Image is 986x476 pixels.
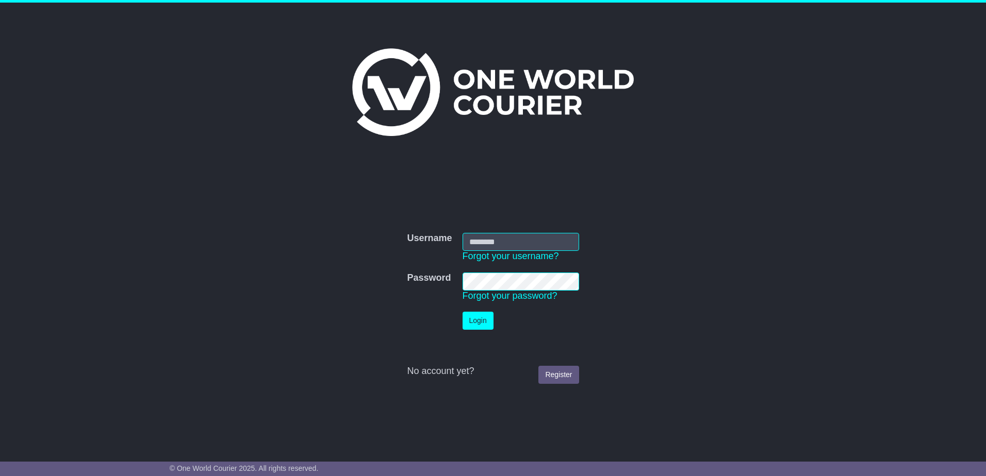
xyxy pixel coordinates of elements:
a: Forgot your password? [463,291,557,301]
a: Forgot your username? [463,251,559,261]
label: Username [407,233,452,244]
img: One World [352,48,634,136]
a: Register [538,366,579,384]
div: No account yet? [407,366,579,377]
span: © One World Courier 2025. All rights reserved. [170,464,319,472]
button: Login [463,312,494,330]
label: Password [407,273,451,284]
